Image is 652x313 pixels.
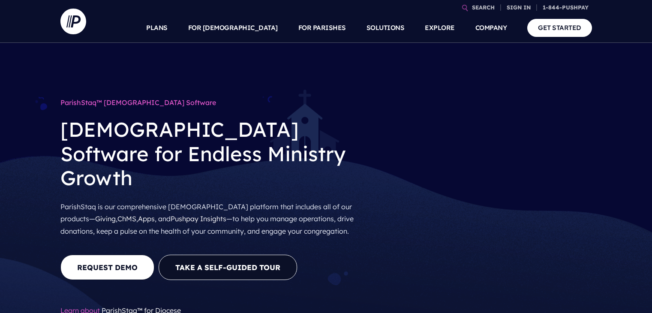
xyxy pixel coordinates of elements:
a: SOLUTIONS [367,13,405,43]
a: COMPANY [475,13,507,43]
p: ParishStaq is our comprehensive [DEMOGRAPHIC_DATA] platform that includes all of our products— , ... [60,197,365,241]
a: FOR [DEMOGRAPHIC_DATA] [188,13,278,43]
a: PLANS [146,13,168,43]
a: Pushpay Insights [171,214,226,223]
a: EXPLORE [425,13,455,43]
a: ChMS [117,214,136,223]
h2: [DEMOGRAPHIC_DATA] Software for Endless Ministry Growth [60,111,365,197]
h1: ParishStaq™ [DEMOGRAPHIC_DATA] Software [60,94,365,111]
a: Take A Self-Guided Tour [159,255,297,280]
a: FOR PARISHES [298,13,346,43]
a: GET STARTED [527,19,592,36]
a: Apps [138,214,155,223]
a: REQUEST DEMO [60,255,154,280]
a: Giving [95,214,116,223]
